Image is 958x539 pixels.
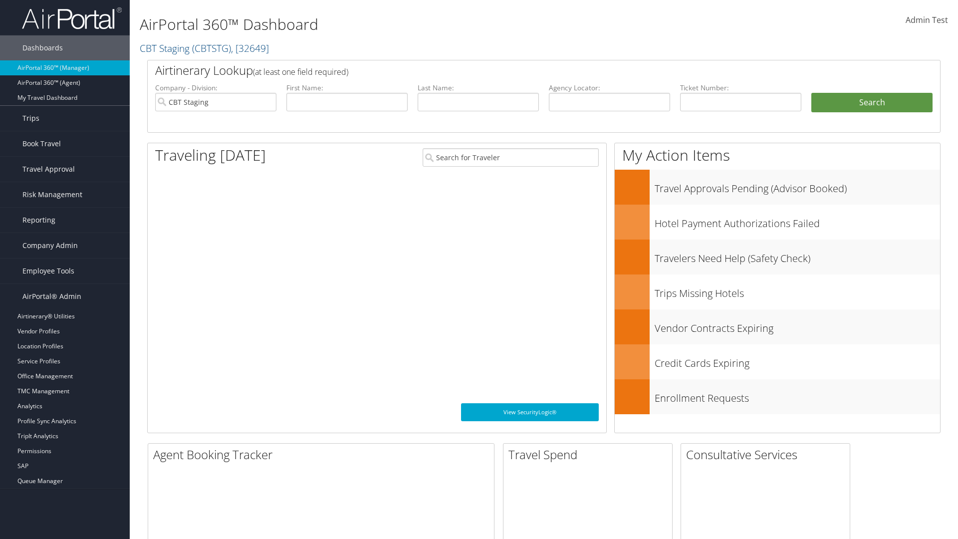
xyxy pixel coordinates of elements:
[615,145,940,166] h1: My Action Items
[155,145,266,166] h1: Traveling [DATE]
[153,446,494,463] h2: Agent Booking Tracker
[655,247,940,266] h3: Travelers Need Help (Safety Check)
[615,240,940,274] a: Travelers Need Help (Safety Check)
[22,106,39,131] span: Trips
[22,233,78,258] span: Company Admin
[286,83,408,93] label: First Name:
[615,170,940,205] a: Travel Approvals Pending (Advisor Booked)
[22,6,122,30] img: airportal-logo.png
[655,177,940,196] h3: Travel Approvals Pending (Advisor Booked)
[615,309,940,344] a: Vendor Contracts Expiring
[22,284,81,309] span: AirPortal® Admin
[231,41,269,55] span: , [ 32649 ]
[655,351,940,370] h3: Credit Cards Expiring
[418,83,539,93] label: Last Name:
[22,182,82,207] span: Risk Management
[22,157,75,182] span: Travel Approval
[22,208,55,233] span: Reporting
[615,205,940,240] a: Hotel Payment Authorizations Failed
[906,5,948,36] a: Admin Test
[549,83,670,93] label: Agency Locator:
[655,386,940,405] h3: Enrollment Requests
[615,379,940,414] a: Enrollment Requests
[655,281,940,300] h3: Trips Missing Hotels
[906,14,948,25] span: Admin Test
[140,14,679,35] h1: AirPortal 360™ Dashboard
[615,344,940,379] a: Credit Cards Expiring
[686,446,850,463] h2: Consultative Services
[461,403,599,421] a: View SecurityLogic®
[615,274,940,309] a: Trips Missing Hotels
[22,259,74,283] span: Employee Tools
[508,446,672,463] h2: Travel Spend
[811,93,933,113] button: Search
[680,83,801,93] label: Ticket Number:
[22,35,63,60] span: Dashboards
[655,316,940,335] h3: Vendor Contracts Expiring
[155,62,867,79] h2: Airtinerary Lookup
[192,41,231,55] span: ( CBTSTG )
[253,66,348,77] span: (at least one field required)
[655,212,940,231] h3: Hotel Payment Authorizations Failed
[22,131,61,156] span: Book Travel
[423,148,599,167] input: Search for Traveler
[155,83,276,93] label: Company - Division:
[140,41,269,55] a: CBT Staging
